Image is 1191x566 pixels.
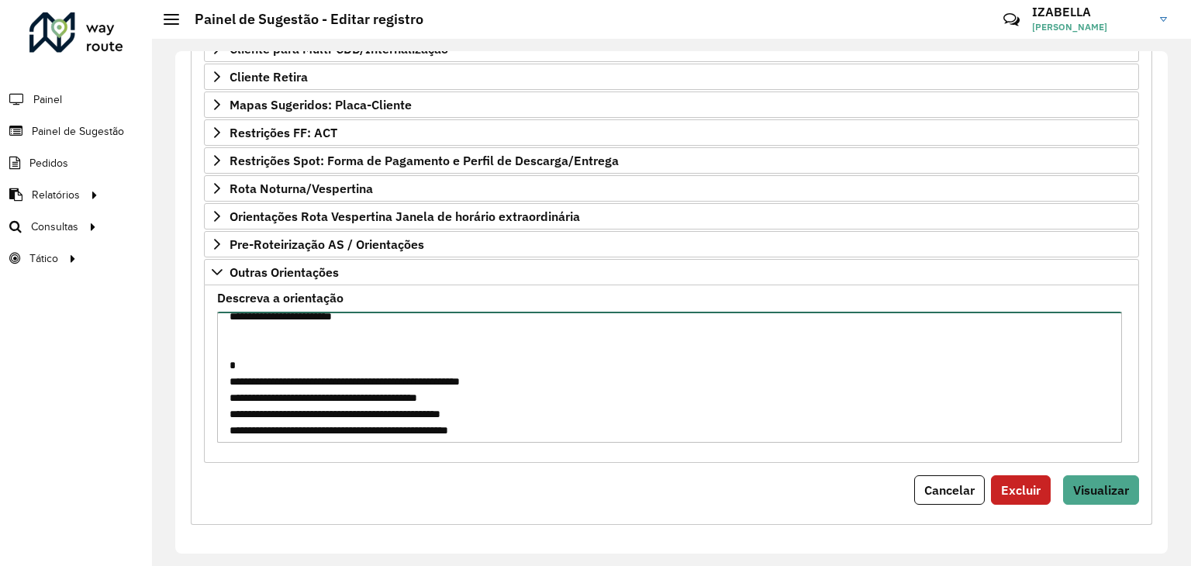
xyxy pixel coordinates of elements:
[204,259,1139,285] a: Outras Orientações
[204,231,1139,257] a: Pre-Roteirização AS / Orientações
[204,64,1139,90] a: Cliente Retira
[230,126,337,139] span: Restrições FF: ACT
[217,288,343,307] label: Descreva a orientação
[204,175,1139,202] a: Rota Noturna/Vespertina
[991,475,1051,505] button: Excluir
[230,266,339,278] span: Outras Orientações
[1073,482,1129,498] span: Visualizar
[914,475,985,505] button: Cancelar
[204,285,1139,463] div: Outras Orientações
[29,155,68,171] span: Pedidos
[230,154,619,167] span: Restrições Spot: Forma de Pagamento e Perfil de Descarga/Entrega
[995,3,1028,36] a: Contato Rápido
[1032,20,1148,34] span: [PERSON_NAME]
[32,187,80,203] span: Relatórios
[32,123,124,140] span: Painel de Sugestão
[204,91,1139,118] a: Mapas Sugeridos: Placa-Cliente
[1032,5,1148,19] h3: IZABELLA
[230,182,373,195] span: Rota Noturna/Vespertina
[924,482,975,498] span: Cancelar
[230,210,580,223] span: Orientações Rota Vespertina Janela de horário extraordinária
[29,250,58,267] span: Tático
[230,238,424,250] span: Pre-Roteirização AS / Orientações
[31,219,78,235] span: Consultas
[204,119,1139,146] a: Restrições FF: ACT
[1063,475,1139,505] button: Visualizar
[204,203,1139,230] a: Orientações Rota Vespertina Janela de horário extraordinária
[1001,482,1041,498] span: Excluir
[230,71,308,83] span: Cliente Retira
[204,147,1139,174] a: Restrições Spot: Forma de Pagamento e Perfil de Descarga/Entrega
[230,43,448,55] span: Cliente para Multi-CDD/Internalização
[179,11,423,28] h2: Painel de Sugestão - Editar registro
[230,98,412,111] span: Mapas Sugeridos: Placa-Cliente
[33,91,62,108] span: Painel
